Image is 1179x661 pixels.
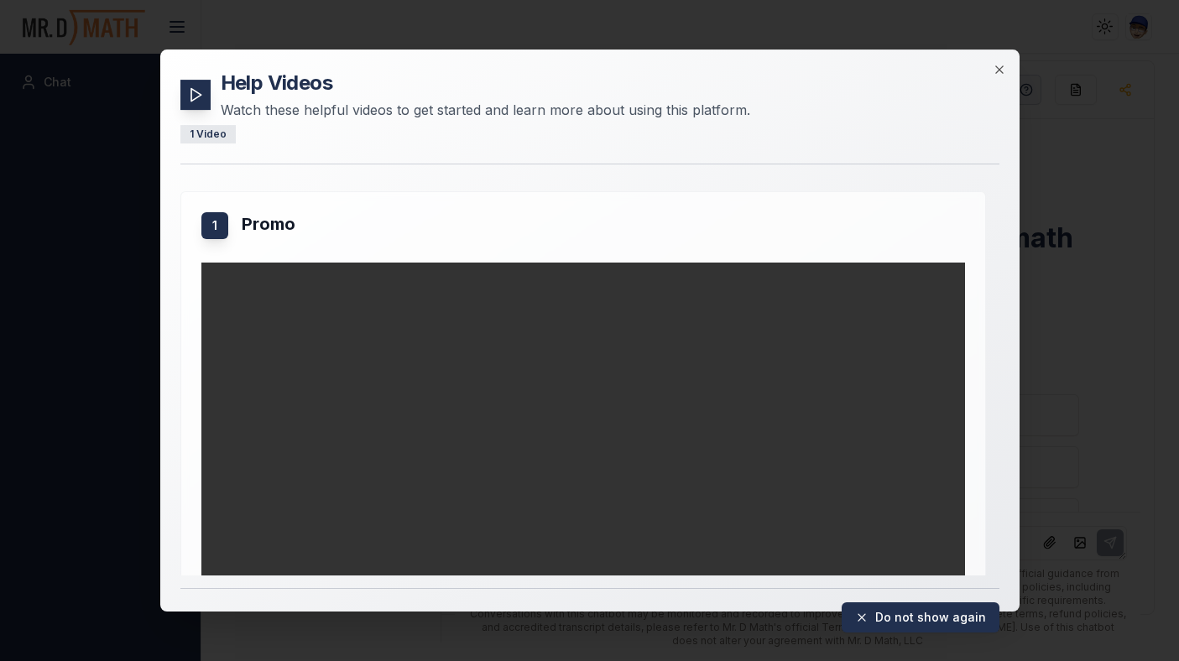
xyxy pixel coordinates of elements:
button: Do not show again [842,602,999,632]
div: 1 [201,212,228,239]
h3: Promo [242,212,965,236]
p: Watch these helpful videos to get started and learn more about using this platform. [221,100,750,120]
div: 1 Video [180,125,236,143]
h2: Help Videos [221,70,750,96]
